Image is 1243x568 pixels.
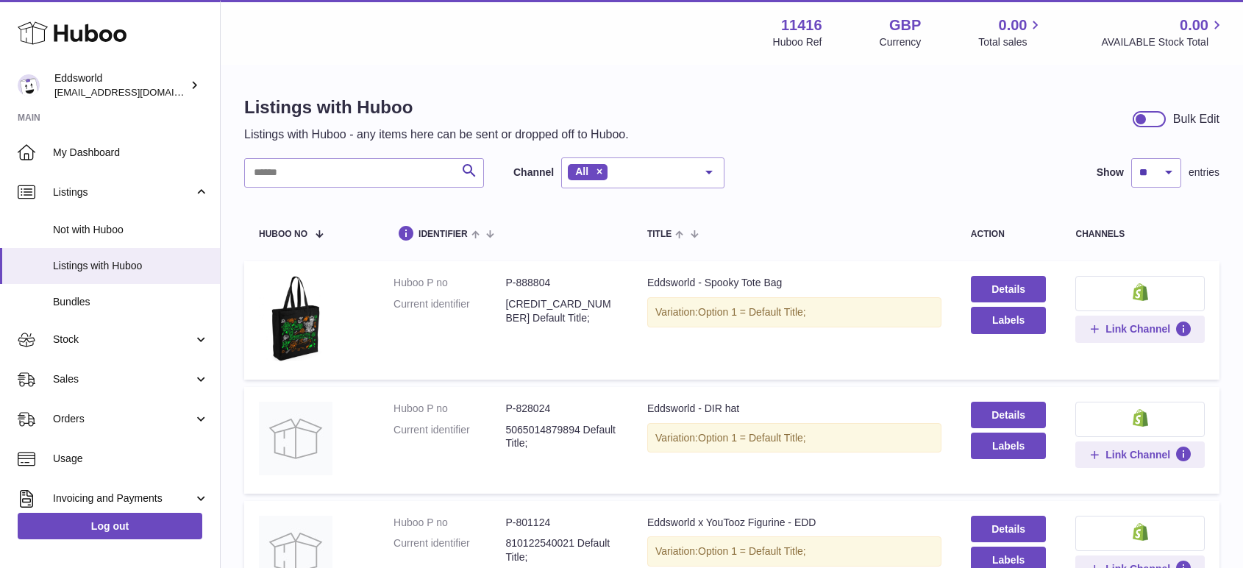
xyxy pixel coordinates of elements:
[781,15,822,35] strong: 11416
[244,96,629,119] h1: Listings with Huboo
[647,536,941,567] div: Variation:
[505,297,617,325] dd: [CREDIT_CARD_NUMBER] Default Title;
[999,15,1027,35] span: 0.00
[971,230,1047,239] div: action
[505,423,617,451] dd: 5065014879894 Default Title;
[698,545,806,557] span: Option 1 = Default Title;
[647,423,941,453] div: Variation:
[53,223,209,237] span: Not with Huboo
[698,432,806,444] span: Option 1 = Default Title;
[1101,15,1225,49] a: 0.00 AVAILABLE Stock Total
[259,402,332,475] img: Eddsworld - DIR hat
[971,516,1047,542] a: Details
[53,333,193,347] span: Stock
[53,372,193,386] span: Sales
[259,230,307,239] span: Huboo no
[971,307,1047,333] button: Labels
[1075,441,1205,468] button: Link Channel
[505,402,617,416] dd: P-828024
[53,185,193,199] span: Listings
[647,402,941,416] div: Eddsworld - DIR hat
[698,306,806,318] span: Option 1 = Default Title;
[505,276,617,290] dd: P-888804
[1105,322,1170,336] span: Link Channel
[54,86,216,98] span: [EMAIL_ADDRESS][DOMAIN_NAME]
[1105,448,1170,461] span: Link Channel
[259,276,332,361] img: Eddsworld - Spooky Tote Bag
[978,35,1044,49] span: Total sales
[1173,111,1219,127] div: Bulk Edit
[18,74,40,96] img: internalAdmin-11416@internal.huboo.com
[1133,283,1148,301] img: shopify-small.png
[419,230,468,239] span: identifier
[971,433,1047,459] button: Labels
[53,295,209,309] span: Bundles
[513,166,554,180] label: Channel
[575,166,588,177] span: All
[978,15,1044,49] a: 0.00 Total sales
[53,452,209,466] span: Usage
[393,402,505,416] dt: Huboo P no
[647,230,672,239] span: title
[647,276,941,290] div: Eddsworld - Spooky Tote Bag
[393,297,505,325] dt: Current identifier
[393,536,505,564] dt: Current identifier
[393,276,505,290] dt: Huboo P no
[1133,523,1148,541] img: shopify-small.png
[1189,166,1219,180] span: entries
[505,516,617,530] dd: P-801124
[889,15,921,35] strong: GBP
[53,412,193,426] span: Orders
[647,297,941,327] div: Variation:
[1133,409,1148,427] img: shopify-small.png
[53,259,209,273] span: Listings with Huboo
[505,536,617,564] dd: 810122540021 Default Title;
[1097,166,1124,180] label: Show
[1101,35,1225,49] span: AVAILABLE Stock Total
[880,35,922,49] div: Currency
[773,35,822,49] div: Huboo Ref
[971,276,1047,302] a: Details
[53,146,209,160] span: My Dashboard
[647,516,941,530] div: Eddsworld x YouTooz Figurine - EDD
[53,491,193,505] span: Invoicing and Payments
[18,513,202,539] a: Log out
[54,71,187,99] div: Eddsworld
[971,402,1047,428] a: Details
[393,516,505,530] dt: Huboo P no
[1180,15,1208,35] span: 0.00
[393,423,505,451] dt: Current identifier
[1075,230,1205,239] div: channels
[1075,316,1205,342] button: Link Channel
[244,127,629,143] p: Listings with Huboo - any items here can be sent or dropped off to Huboo.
